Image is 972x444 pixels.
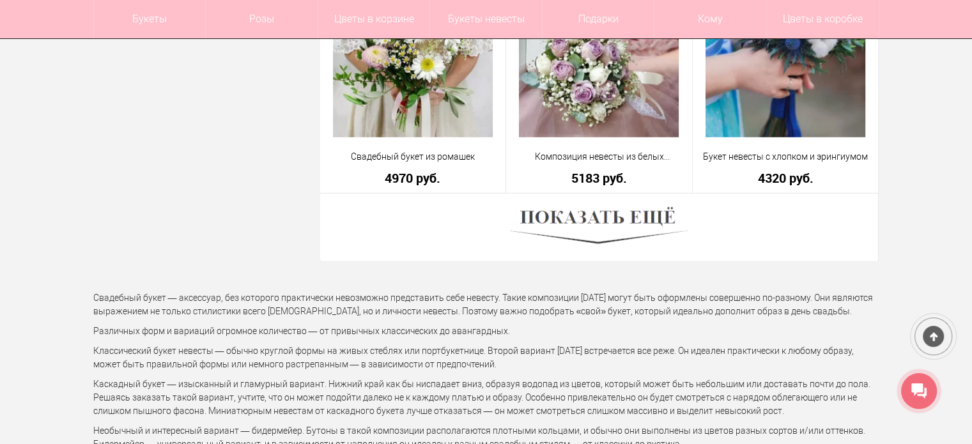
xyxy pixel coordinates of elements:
a: 4320 руб. [701,171,870,185]
a: 5183 руб. [514,171,684,185]
p: Свадебный букет — аксессуар, без которого практически невозможно представить себе невесту. Такие ... [93,291,879,318]
p: Классический букет невесты — обычно круглой формы на живых стеблях или портбукетнице. Второй вари... [93,344,879,371]
a: Показать ещё [510,222,688,232]
img: Показать ещё [510,203,688,252]
p: Каскадный букет — изысканный и гламурный вариант. Нижний край как бы ниспадает вниз, образуя водо... [93,378,879,418]
a: Композиция невесты из белых тюльпанов и сиреневых роз [514,150,684,164]
p: Различных форм и вариаций огромное количество — от привычных классических до авангардных. [93,325,879,338]
a: Свадебный букет из ромашек [328,150,498,164]
a: 4970 руб. [328,171,498,185]
a: Букет невесты с хлопком и эрингиумом [701,150,870,164]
